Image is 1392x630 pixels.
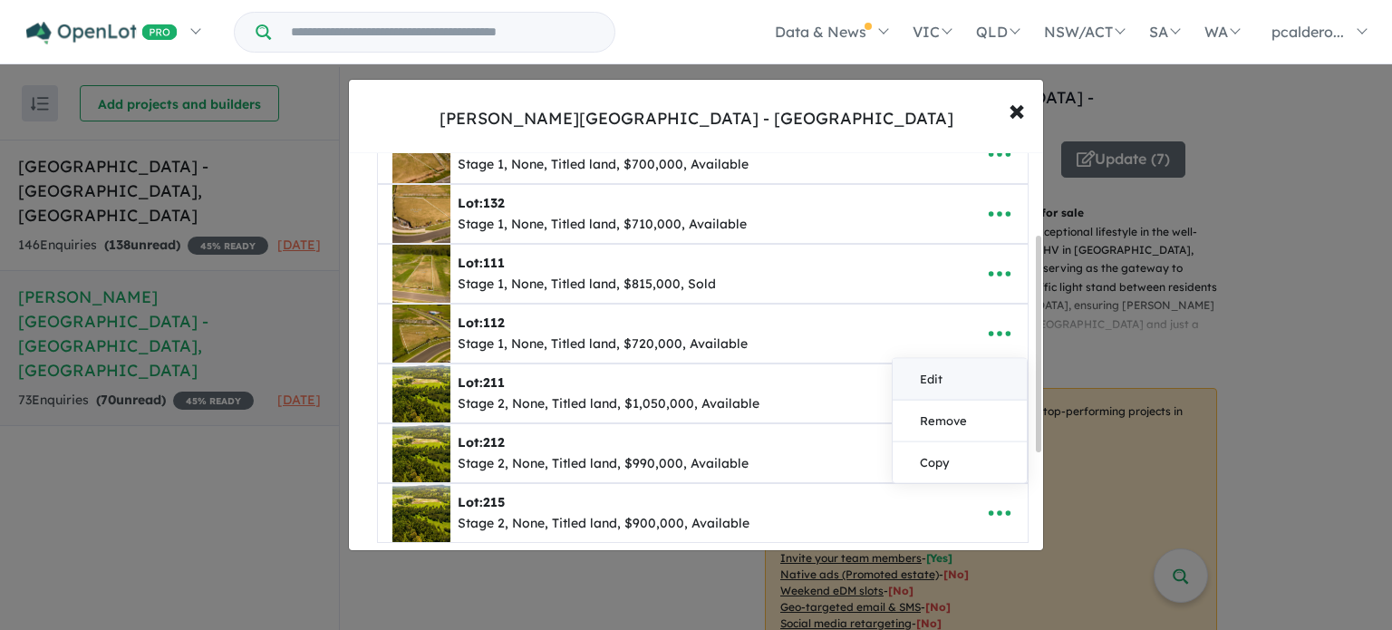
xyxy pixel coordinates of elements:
[458,214,747,236] div: Stage 1, None, Titled land, $710,000, Available
[458,255,505,271] b: Lot:
[392,305,450,363] img: ARIA%20Hunter%20Valley%20Estate%20-%20Rothbury%20-%20Lot%20112___1750742283.jpg
[440,107,953,131] div: [PERSON_NAME][GEOGRAPHIC_DATA] - [GEOGRAPHIC_DATA]
[483,315,505,331] span: 112
[893,359,1027,401] a: Edit
[893,442,1027,483] a: Copy
[458,453,749,475] div: Stage 2, None, Titled land, $990,000, Available
[392,185,450,243] img: ARIA%20Hunter%20Valley%20Estate%20-%20Rothbury%20-%20Lot%20132___1750742142.jpg
[392,424,450,482] img: ARIA%20Hunter%20Valley%20Estate%20-%20Rothbury%20-%20Lot%20212___1750742417.jpg
[458,374,505,391] b: Lot:
[458,393,759,415] div: Stage 2, None, Titled land, $1,050,000, Available
[1009,90,1025,129] span: ×
[392,364,450,422] img: ARIA%20Hunter%20Valley%20Estate%20-%20Rothbury%20-%20Lot%20211___1750742373.jpg
[483,255,505,271] span: 111
[483,195,505,211] span: 132
[458,154,749,176] div: Stage 1, None, Titled land, $700,000, Available
[458,315,505,331] b: Lot:
[458,274,716,296] div: Stage 1, None, Titled land, $815,000, Sold
[458,334,748,355] div: Stage 1, None, Titled land, $720,000, Available
[392,125,450,183] img: ARIA%20Hunter%20Valley%20Estate%20-%20Rothbury%20-%20Lot%20128___1750742072.jpg
[483,434,505,451] span: 212
[1271,23,1344,41] span: pcaldero...
[392,245,450,303] img: ARIA%20Hunter%20Valley%20Estate%20-%20Rothbury%20-%20Lot%20111___1750742230.jpg
[458,434,505,451] b: Lot:
[483,494,505,510] span: 215
[483,374,505,391] span: 211
[458,195,505,211] b: Lot:
[26,22,178,44] img: Openlot PRO Logo White
[893,401,1027,442] a: Remove
[458,494,505,510] b: Lot:
[392,484,450,542] img: ARIA%20Hunter%20Valley%20Estate%20-%20Rothbury%20-%20Lot%20215___1750742464.jpg
[458,513,749,535] div: Stage 2, None, Titled land, $900,000, Available
[275,13,611,52] input: Try estate name, suburb, builder or developer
